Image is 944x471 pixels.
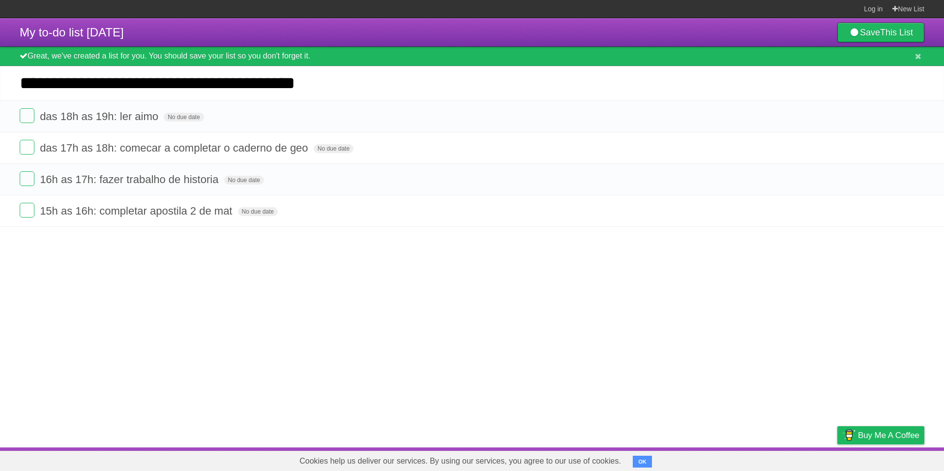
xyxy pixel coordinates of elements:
[20,26,124,39] span: My to-do list [DATE]
[224,176,264,185] span: No due date
[842,427,855,443] img: Buy me a coffee
[791,450,813,469] a: Terms
[40,205,235,217] span: 15h as 16h: completar apostila 2 de mat
[739,450,779,469] a: Developers
[164,113,204,122] span: No due date
[707,450,727,469] a: About
[837,426,924,444] a: Buy me a coffee
[20,171,34,186] label: Done
[40,173,221,186] span: 16h as 17h: fazer trabalho de historia
[825,450,850,469] a: Privacy
[238,207,278,216] span: No due date
[20,203,34,218] label: Done
[880,28,913,37] b: This List
[20,108,34,123] label: Done
[858,427,919,444] span: Buy me a coffee
[40,142,310,154] span: das 17h as 18h: comecar a completar o caderno de geo
[837,23,924,42] a: SaveThis List
[314,144,354,153] span: No due date
[633,456,652,468] button: OK
[290,451,631,471] span: Cookies help us deliver our services. By using our services, you agree to our use of cookies.
[20,140,34,155] label: Done
[862,450,924,469] a: Suggest a feature
[40,110,161,123] span: das 18h as 19h: ler aimo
